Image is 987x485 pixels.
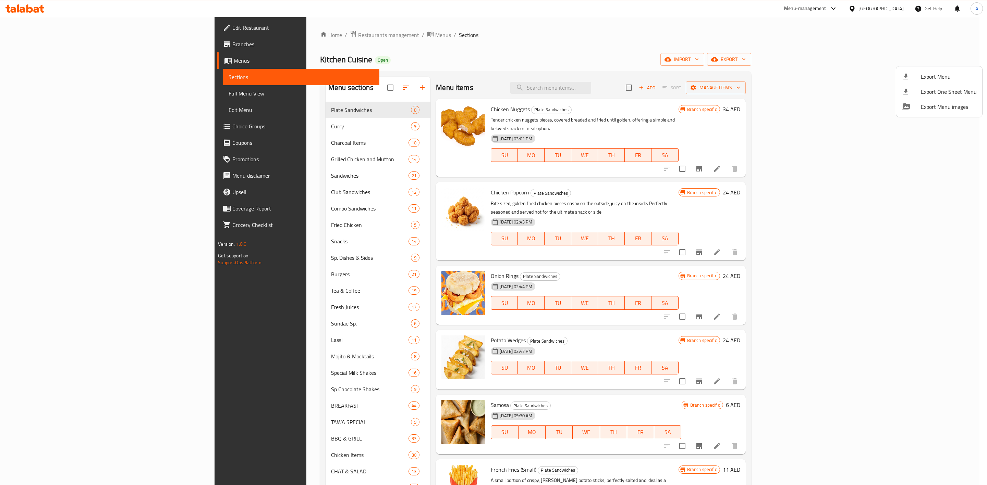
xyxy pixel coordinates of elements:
[921,88,977,96] span: Export One Sheet Menu
[896,84,982,99] li: Export one sheet menu items
[896,99,982,114] li: Export Menu images
[921,103,977,111] span: Export Menu images
[896,69,982,84] li: Export menu items
[921,73,977,81] span: Export Menu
